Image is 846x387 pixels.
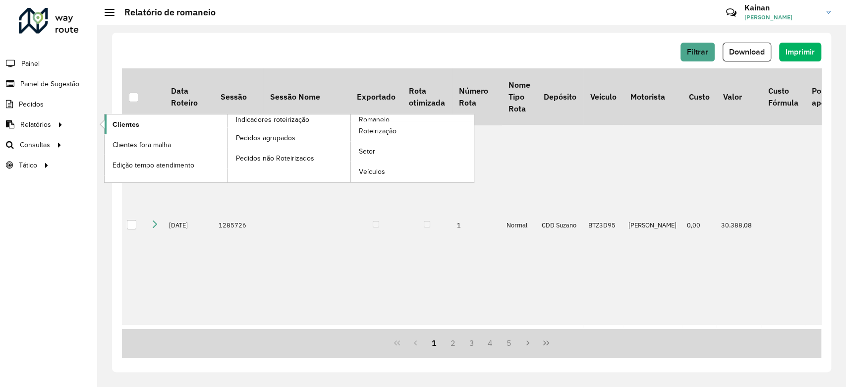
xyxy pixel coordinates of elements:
button: Filtrar [680,43,715,61]
th: Depósito [537,68,583,125]
span: Pedidos [19,99,44,110]
td: 1 [452,125,502,325]
td: 2 [452,325,502,373]
span: Pedidos agrupados [236,133,295,143]
span: Painel de Sugestão [20,79,79,89]
th: Rota otimizada [402,68,451,125]
td: Normal [502,325,537,373]
span: Filtrar [687,48,708,56]
td: 1285726 [214,325,263,373]
a: Clientes fora malha [105,135,227,155]
span: Imprimir [786,48,815,56]
button: 4 [481,333,500,352]
th: Custo Fórmula [761,68,805,125]
button: 2 [444,333,462,352]
th: Sessão [214,68,263,125]
th: Custo [682,68,716,125]
span: Clientes [113,119,139,130]
td: [PERSON_NAME] [623,125,682,325]
th: Valor [716,68,761,125]
a: Veículos [351,162,474,182]
button: Imprimir [779,43,821,61]
a: Romaneio [228,114,474,182]
td: [PERSON_NAME] DO ARCAN [623,325,682,373]
th: Sessão Nome [263,68,350,125]
span: Roteirização [359,126,396,136]
span: Tático [19,160,37,170]
a: Setor [351,142,474,162]
td: BTZ3D95 [583,125,623,325]
th: Número Rota [452,68,502,125]
a: Pedidos agrupados [228,128,351,148]
td: [DATE] [164,325,214,373]
span: Romaneio [359,114,390,125]
h3: Kainan [744,3,819,12]
span: Setor [359,146,375,157]
span: Download [729,48,765,56]
a: Contato Rápido [721,2,742,23]
a: Edição tempo atendimento [105,155,227,175]
h2: Relatório de romaneio [114,7,216,18]
td: 30.388,08 [716,125,761,325]
th: Data Roteiro [164,68,214,125]
a: Clientes [105,114,227,134]
span: [PERSON_NAME] [744,13,819,22]
th: Exportado [350,68,402,125]
th: Veículo [583,68,623,125]
span: Consultas [20,140,50,150]
span: Relatórios [20,119,51,130]
span: Indicadores roteirização [236,114,309,125]
td: 17.589,29 [716,325,761,373]
td: 1285726 [214,125,263,325]
span: Painel [21,58,40,69]
button: Next Page [518,333,537,352]
span: Edição tempo atendimento [113,160,194,170]
button: 5 [500,333,518,352]
td: CDD Suzano [537,125,583,325]
button: Last Page [537,333,556,352]
button: 1 [425,333,444,352]
button: 3 [462,333,481,352]
span: Veículos [359,166,385,177]
button: Download [723,43,771,61]
a: Roteirização [351,121,474,141]
td: [DATE] [164,125,214,325]
th: Motorista [623,68,682,125]
td: RTE0H45 [583,325,623,373]
td: 0,00 [682,325,716,373]
span: Pedidos não Roteirizados [236,153,314,164]
span: Clientes fora malha [113,140,171,150]
a: Pedidos não Roteirizados [228,148,351,168]
td: 0,00 [682,125,716,325]
th: Nome Tipo Rota [502,68,537,125]
a: Indicadores roteirização [105,114,351,182]
td: CDD Suzano [537,325,583,373]
td: Normal [502,125,537,325]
